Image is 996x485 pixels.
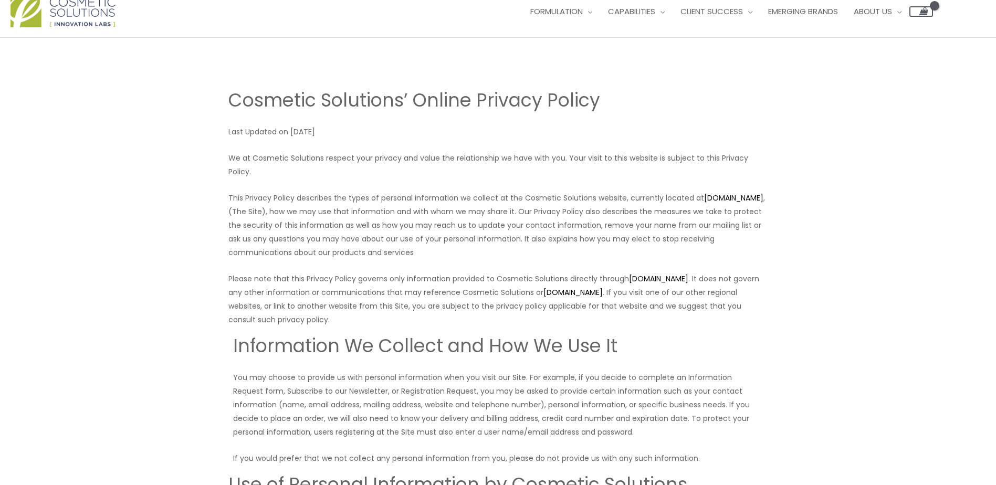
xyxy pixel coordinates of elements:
p: Please note that this Privacy Policy governs only information provided to Cosmetic Solutions dire... [228,272,768,326]
p: Last Updated on [DATE] [228,125,768,139]
span: Formulation [530,6,583,17]
p: This Privacy Policy describes the types of personal information we collect at the Cosmetic Soluti... [228,191,768,259]
p: We at Cosmetic Solutions respect your privacy and value the relationship we have with you. Your v... [228,151,768,178]
span: Capabilities [608,6,655,17]
span: Emerging Brands [768,6,838,17]
a: View Shopping Cart, empty [909,6,933,17]
p: If you would prefer that we not collect any personal information from you, please do not provide ... [233,451,763,465]
span: Client Success [680,6,743,17]
p: You may choose to provide us with personal information when you visit our Site. For example, if y... [233,371,763,439]
a: [DOMAIN_NAME] [704,193,763,203]
a: [DOMAIN_NAME] [543,287,603,298]
h2: Information We Collect and How We Use It [233,334,763,358]
span: About Us [854,6,892,17]
h2: Cosmetic Solutions’ Online Privacy Policy [228,88,768,112]
a: [DOMAIN_NAME] [629,273,688,284]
